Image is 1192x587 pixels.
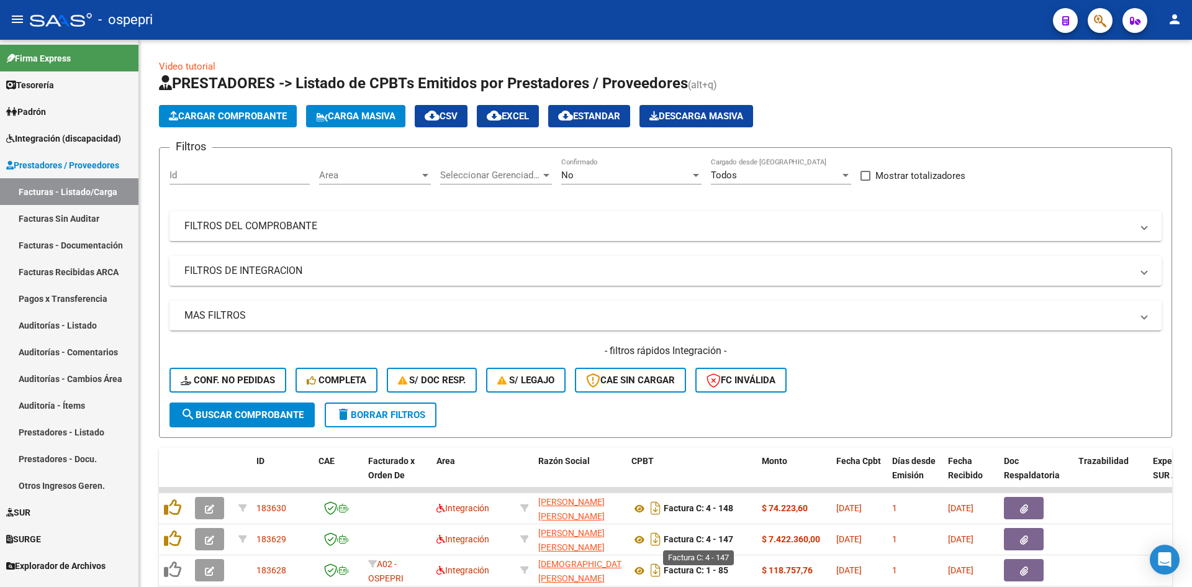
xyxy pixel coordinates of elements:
span: No [561,170,574,181]
strong: $ 118.757,76 [762,565,813,575]
span: [DATE] [836,503,862,513]
button: EXCEL [477,105,539,127]
span: Integración (discapacidad) [6,132,121,145]
datatable-header-cell: Fecha Cpbt [831,448,887,503]
app-download-masive: Descarga masiva de comprobantes (adjuntos) [639,105,753,127]
strong: $ 7.422.360,00 [762,534,820,544]
span: SUR [6,506,30,519]
button: Buscar Comprobante [169,403,315,427]
strong: Factura C: 1 - 85 [664,566,728,576]
span: Area [436,456,455,466]
mat-expansion-panel-header: FILTROS DE INTEGRACION [169,256,1162,286]
span: [PERSON_NAME] [PERSON_NAME] [538,528,605,552]
span: [DATE] [836,534,862,544]
span: CAE [318,456,335,466]
span: S/ legajo [497,375,554,386]
datatable-header-cell: Fecha Recibido [943,448,999,503]
span: Trazabilidad [1078,456,1129,466]
span: (alt+q) [688,79,717,91]
button: Descarga Masiva [639,105,753,127]
a: Video tutorial [159,61,215,72]
span: Integración [436,534,489,544]
span: Seleccionar Gerenciador [440,170,541,181]
mat-icon: cloud_download [558,108,573,123]
mat-icon: search [181,407,196,422]
span: CSV [425,111,458,122]
mat-panel-title: MAS FILTROS [184,309,1132,322]
button: S/ Doc Resp. [387,368,477,393]
datatable-header-cell: Doc Respaldatoria [999,448,1073,503]
button: Estandar [548,105,630,127]
span: PRESTADORES -> Listado de CPBTs Emitidos por Prestadores / Proveedores [159,75,688,92]
datatable-header-cell: CAE [314,448,363,503]
span: Completa [307,375,366,386]
mat-icon: menu [10,12,25,27]
span: SURGE [6,532,41,546]
button: Borrar Filtros [325,403,436,427]
span: Tesorería [6,78,54,92]
datatable-header-cell: Area [431,448,515,503]
button: Completa [296,368,377,393]
span: Mostrar totalizadores [875,168,965,183]
button: Conf. no pedidas [169,368,286,393]
span: A02 - OSPEPRI [368,559,404,583]
span: 183630 [256,503,286,513]
span: Días desde Emisión [892,456,936,480]
mat-expansion-panel-header: FILTROS DEL COMPROBANTE [169,211,1162,241]
span: Firma Express [6,52,71,65]
span: 1 [892,534,897,544]
span: Integración [436,503,489,513]
span: 1 [892,565,897,575]
span: Prestadores / Proveedores [6,158,119,172]
span: Estandar [558,111,620,122]
datatable-header-cell: Días desde Emisión [887,448,943,503]
button: Cargar Comprobante [159,105,297,127]
mat-icon: cloud_download [487,108,502,123]
datatable-header-cell: Razón Social [533,448,626,503]
mat-icon: cloud_download [425,108,440,123]
strong: Factura C: 4 - 148 [664,504,733,514]
datatable-header-cell: CPBT [626,448,757,503]
span: Integración [436,565,489,575]
mat-expansion-panel-header: MAS FILTROS [169,301,1162,330]
span: 183629 [256,534,286,544]
i: Descargar documento [648,529,664,549]
div: 27339695860 [538,526,621,552]
span: [DATE] [836,565,862,575]
button: Carga Masiva [306,105,405,127]
span: Fecha Recibido [948,456,983,480]
span: Carga Masiva [316,111,395,122]
button: CSV [415,105,467,127]
span: S/ Doc Resp. [398,375,466,386]
strong: Factura C: 4 - 147 [664,535,733,545]
mat-icon: delete [336,407,351,422]
span: Doc Respaldatoria [1004,456,1060,480]
span: [DATE] [948,503,973,513]
span: 183628 [256,565,286,575]
span: Buscar Comprobante [181,409,304,421]
button: CAE SIN CARGAR [575,368,686,393]
mat-panel-title: FILTROS DEL COMPROBANTE [184,219,1132,233]
button: FC Inválida [695,368,787,393]
span: Cargar Comprobante [169,111,287,122]
span: FC Inválida [707,375,775,386]
span: - ospepri [98,6,153,34]
span: [DATE] [948,565,973,575]
mat-panel-title: FILTROS DE INTEGRACION [184,264,1132,278]
i: Descargar documento [648,498,664,518]
span: CPBT [631,456,654,466]
h3: Filtros [169,138,212,155]
span: Facturado x Orden De [368,456,415,480]
span: Padrón [6,105,46,119]
strong: $ 74.223,60 [762,503,808,513]
span: Borrar Filtros [336,409,425,421]
span: 1 [892,503,897,513]
span: Explorador de Archivos [6,559,106,573]
span: [PERSON_NAME] [PERSON_NAME] [538,497,605,521]
span: CAE SIN CARGAR [586,375,675,386]
datatable-header-cell: Trazabilidad [1073,448,1148,503]
span: [DATE] [948,534,973,544]
datatable-header-cell: ID [251,448,314,503]
button: S/ legajo [486,368,566,393]
span: Area [319,170,420,181]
